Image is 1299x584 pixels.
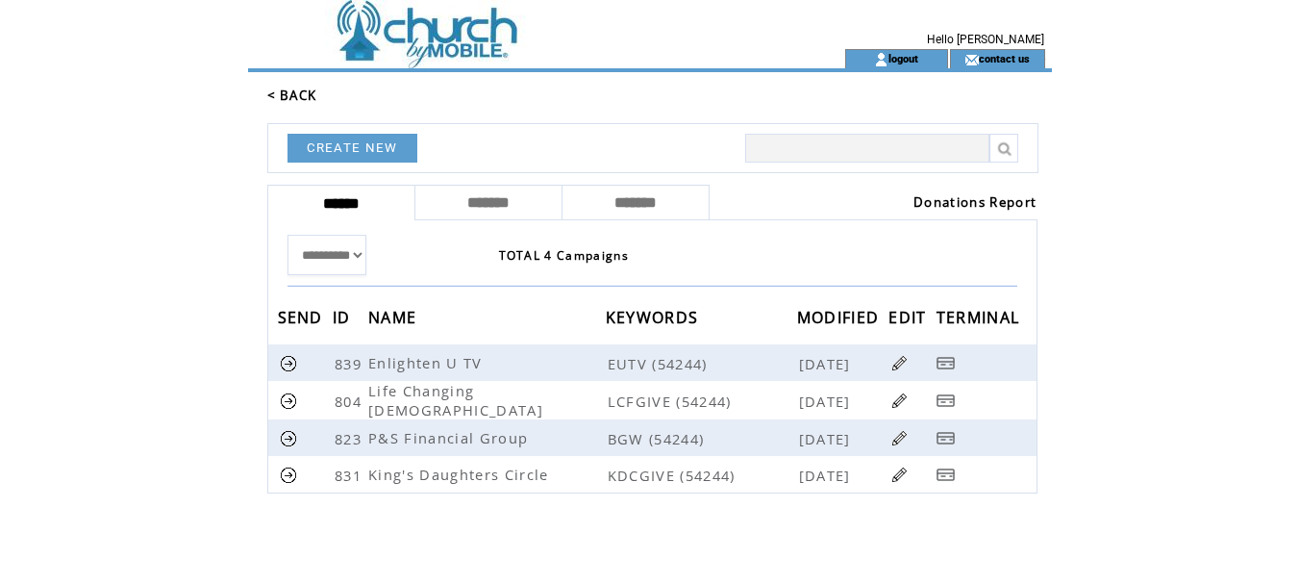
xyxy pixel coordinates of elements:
[888,302,931,338] span: EDIT
[368,302,421,338] span: NAME
[608,354,795,373] span: EUTV (54244)
[278,302,328,338] span: SEND
[797,311,885,322] a: MODIFIED
[913,193,1037,211] a: Donations Report
[799,429,856,448] span: [DATE]
[333,311,356,322] a: ID
[368,428,533,447] span: P&S Financial Group
[874,52,888,67] img: account_icon.gif
[937,302,1025,338] span: TERMINAL
[608,429,795,448] span: BGW (54244)
[368,311,421,322] a: NAME
[799,354,856,373] span: [DATE]
[368,465,554,484] span: King's Daughters Circle
[888,52,918,64] a: logout
[368,381,548,419] span: Life Changing [DEMOGRAPHIC_DATA]
[608,392,795,411] span: LCFGIVE (54244)
[333,302,356,338] span: ID
[964,52,979,67] img: contact_us_icon.gif
[267,87,317,104] a: < BACK
[799,392,856,411] span: [DATE]
[335,466,366,485] span: 831
[979,52,1030,64] a: contact us
[335,429,366,448] span: 823
[287,134,417,163] a: CREATE NEW
[606,311,704,322] a: KEYWORDS
[927,33,1044,46] span: Hello [PERSON_NAME]
[797,302,885,338] span: MODIFIED
[799,466,856,485] span: [DATE]
[368,353,487,372] span: Enlighten U TV
[335,392,366,411] span: 804
[606,302,704,338] span: KEYWORDS
[608,466,795,485] span: KDCGIVE (54244)
[499,247,630,264] span: TOTAL 4 Campaigns
[335,354,366,373] span: 839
